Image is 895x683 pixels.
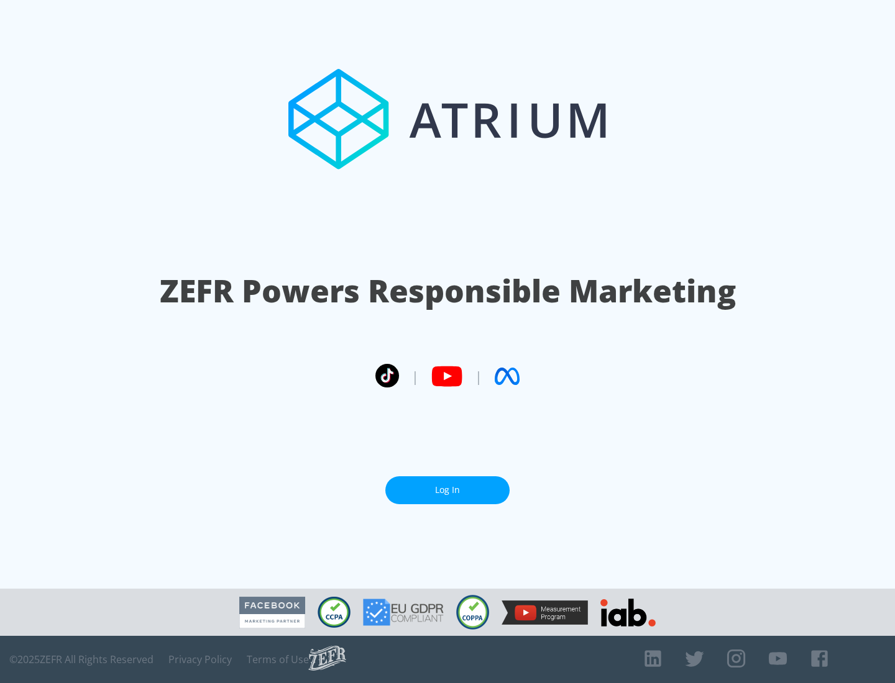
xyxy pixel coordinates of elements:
a: Log In [385,476,510,504]
img: IAB [600,599,656,626]
span: | [475,367,482,386]
span: © 2025 ZEFR All Rights Reserved [9,653,154,666]
img: COPPA Compliant [456,595,489,630]
img: CCPA Compliant [318,597,351,628]
img: YouTube Measurement Program [502,600,588,625]
span: | [411,367,419,386]
h1: ZEFR Powers Responsible Marketing [160,269,736,312]
a: Privacy Policy [168,653,232,666]
img: Facebook Marketing Partner [239,597,305,628]
a: Terms of Use [247,653,309,666]
img: GDPR Compliant [363,599,444,626]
